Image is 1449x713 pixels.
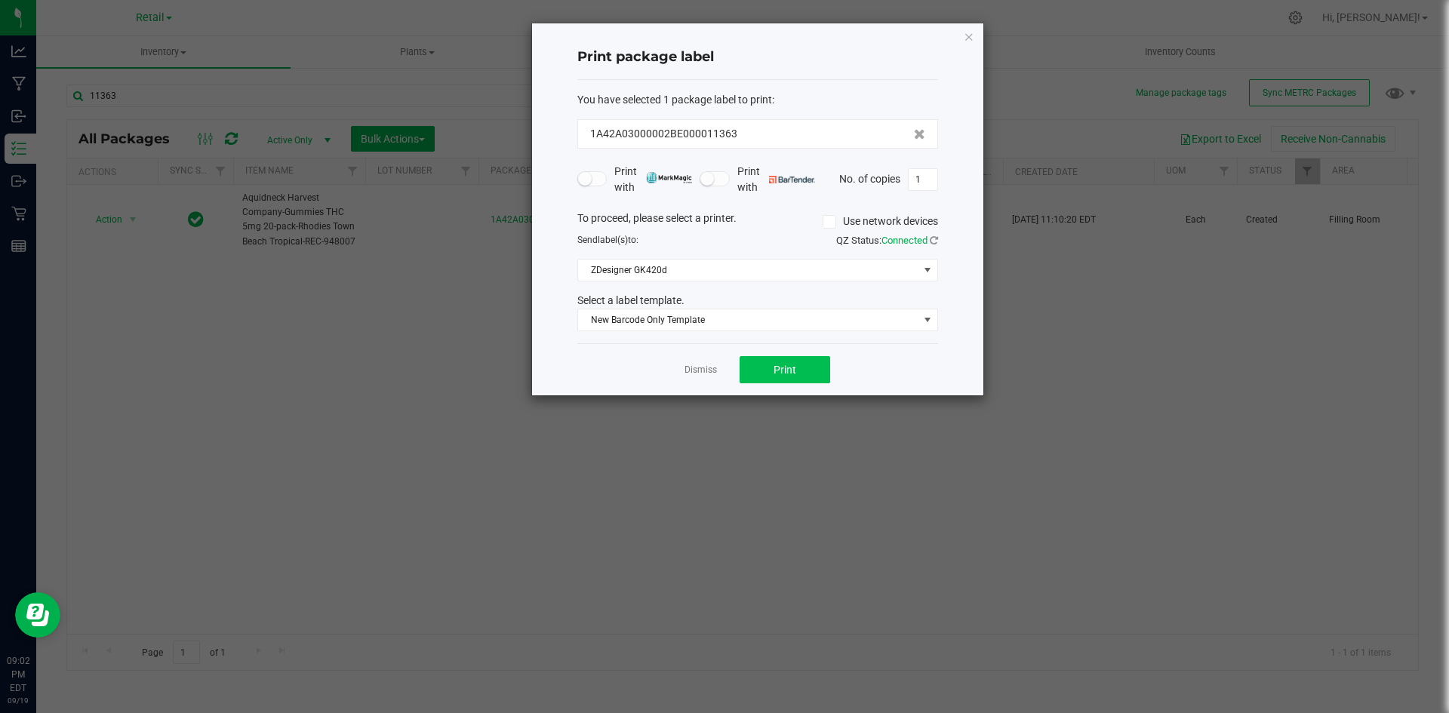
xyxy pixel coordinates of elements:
[577,92,938,108] div: :
[685,364,717,376] a: Dismiss
[769,176,815,183] img: bartender.png
[578,260,918,281] span: ZDesigner GK420d
[566,211,949,233] div: To proceed, please select a printer.
[823,214,938,229] label: Use network devices
[740,356,830,383] button: Print
[646,172,692,183] img: mark_magic_cybra.png
[577,48,938,67] h4: Print package label
[590,126,737,142] span: 1A42A03000002BE000011363
[577,235,638,245] span: Send to:
[737,164,815,195] span: Print with
[578,309,918,330] span: New Barcode Only Template
[774,364,796,376] span: Print
[881,235,928,246] span: Connected
[614,164,692,195] span: Print with
[577,94,772,106] span: You have selected 1 package label to print
[598,235,628,245] span: label(s)
[839,172,900,184] span: No. of copies
[836,235,938,246] span: QZ Status:
[15,592,60,638] iframe: Resource center
[566,293,949,309] div: Select a label template.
